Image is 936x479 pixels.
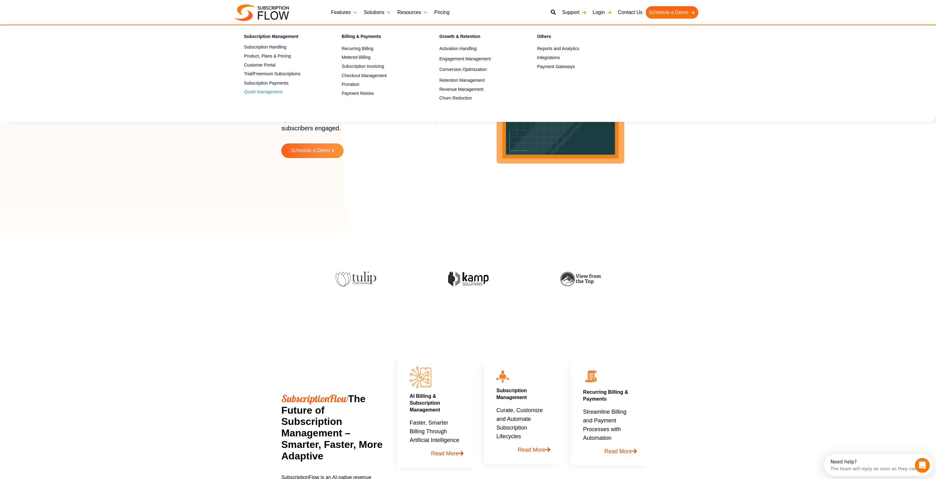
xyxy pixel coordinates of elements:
a: Recurring Billing [342,45,418,53]
span: Revenue Management [439,86,484,93]
span: Retention Management [439,77,485,84]
a: Proration [342,81,418,88]
img: view-from-the-top [560,272,600,286]
span: Payment Retries [342,90,374,97]
span: Product, Plans & Pricing [244,53,291,59]
span: Recurring Billing [342,45,373,52]
span: Subscription Payments [244,80,288,86]
a: Payment Gateways [537,63,613,70]
a: Features [328,6,361,19]
a: Retention Management [439,77,515,84]
span: Schedule a Demo [291,148,330,153]
h4: Growth & Retention [439,33,515,42]
a: Quote Management [244,88,320,96]
a: Reports and Analytics [537,45,613,53]
p: Faster, Smarter Billing Through Artificial Intelligence [410,418,464,458]
a: Subscription Invoicing [342,63,418,70]
a: Integrations [537,54,613,61]
img: AI Billing & Subscription Managements [410,367,431,388]
a: Subscription Handling [244,44,320,51]
a: Schedule a Demo [646,6,698,19]
img: tulip-publishing [335,272,376,286]
a: Read More [583,442,637,456]
a: Conversion Optimization [439,66,515,73]
a: Revenue Management [439,86,515,93]
a: Checkout Management [342,72,418,79]
img: Subscriptionflow [235,4,289,21]
a: Subscription Management [496,388,527,400]
h2: The Future of Subscription Management – Smarter, Faster, More Adaptive [281,393,386,462]
a: Metered Billing [342,54,418,61]
p: Curate, Customize and Automate Subscription Lifecycles [496,406,550,454]
span: SubscriptionFlow [281,392,348,405]
a: Subscription Payments [244,79,320,87]
h4: Others [537,33,613,42]
a: Engagement Management [439,55,515,63]
a: AI Billing & Subscription Management [410,393,440,412]
span: Reports and Analytics [537,45,579,52]
a: Contact Us [615,6,646,19]
a: Recurring Billing & Payments [583,389,628,402]
img: 02 [583,369,599,384]
a: Payment Retries [342,90,418,97]
a: Support [559,6,589,19]
a: Product, Plans & Pricing [244,52,320,60]
img: icon10 [496,370,509,382]
a: Activation Handling [439,45,515,53]
a: Trial/Freemium Subscriptions [244,70,320,78]
a: Pricing [431,6,452,19]
a: Solutions [361,6,394,19]
a: Churn Reduction [439,95,515,102]
a: Read More [496,441,550,454]
span: Payment Gateways [537,63,575,70]
img: kamp-solution [447,272,488,286]
div: Need help? [7,5,93,10]
div: Open Intercom Messenger [2,2,111,20]
a: Schedule a Demo [281,143,344,158]
a: Customer Portal [244,61,320,69]
span: Checkout Management [342,72,387,79]
a: Login [590,6,615,19]
p: Streamline Billing and Payment Processes with Automation [583,407,637,456]
h4: Subscription Management [244,33,320,42]
span: Churn Reduction [439,95,472,101]
iframe: Intercom live chat discovery launcher [824,454,933,476]
span: Customer Portal [244,62,275,68]
div: The team will reply as soon as they can [7,10,93,17]
h4: Billing & Payments [342,33,418,42]
iframe: Intercom live chat [915,458,930,473]
span: Integrations [537,54,560,61]
a: Read More [410,444,464,458]
a: Resources [394,6,431,19]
